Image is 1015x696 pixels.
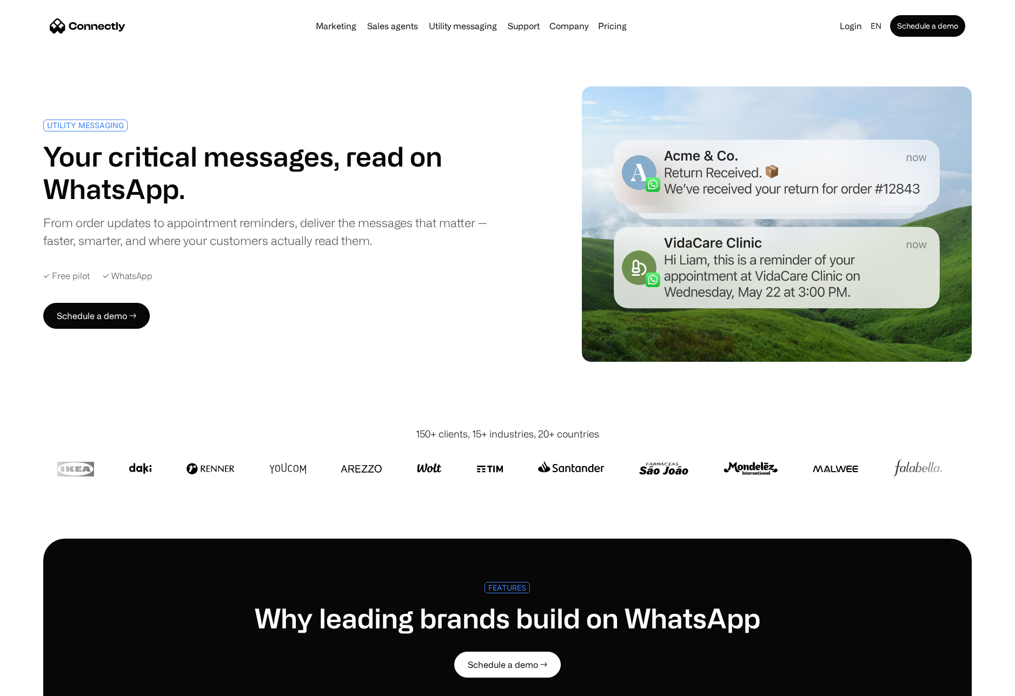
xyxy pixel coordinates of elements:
[43,303,150,329] a: Schedule a demo →
[103,271,152,281] div: ✓ WhatsApp
[43,214,502,249] div: From order updates to appointment reminders, deliver the messages that matter — faster, smarter, ...
[424,22,501,30] a: Utility messaging
[871,18,881,34] div: en
[255,602,760,634] h1: Why leading brands build on WhatsApp
[11,676,65,692] aside: Language selected: English
[890,15,965,37] a: Schedule a demo
[594,22,631,30] a: Pricing
[488,584,526,592] div: FEATURES
[47,121,124,129] div: UTILITY MESSAGING
[866,18,888,34] div: en
[549,18,588,34] div: Company
[363,22,422,30] a: Sales agents
[835,18,866,34] a: Login
[546,18,592,34] div: Company
[311,22,361,30] a: Marketing
[43,271,90,281] div: ✓ Free pilot
[454,652,561,678] a: Schedule a demo →
[43,140,502,205] h1: Your critical messages, read on WhatsApp.
[503,22,544,30] a: Support
[416,427,599,441] div: 150+ clients, 15+ industries, 20+ countries
[22,677,65,692] ul: Language list
[50,18,125,34] a: home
